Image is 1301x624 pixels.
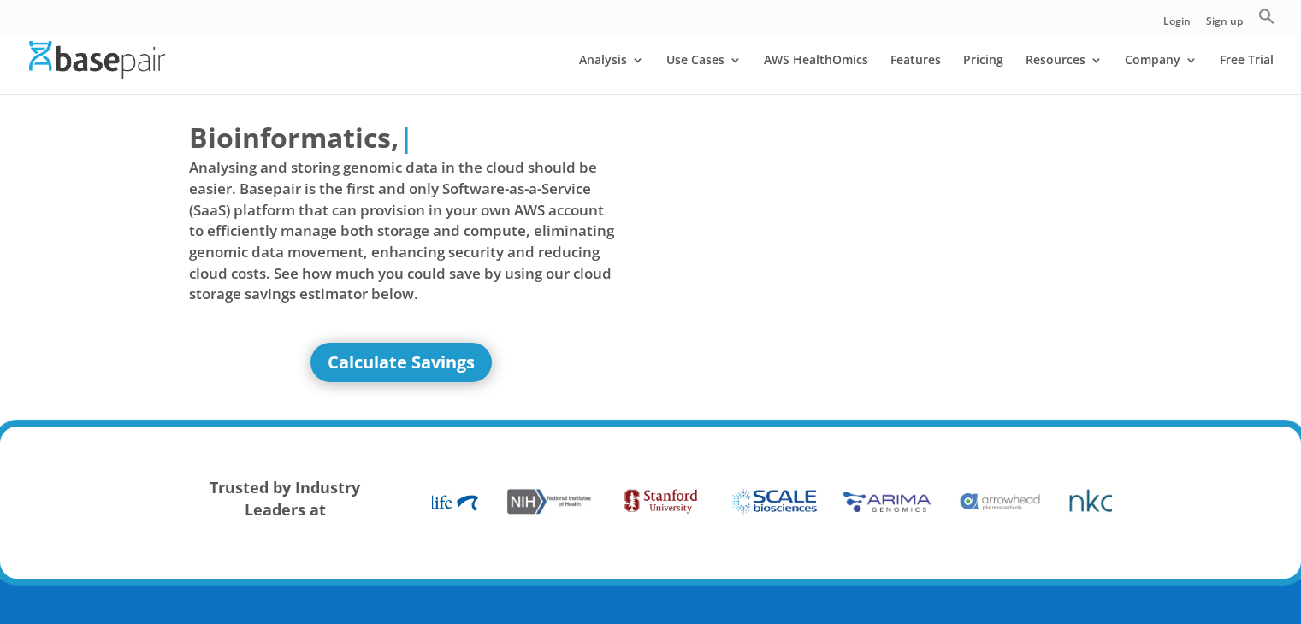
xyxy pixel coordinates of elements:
strong: Trusted by Industry Leaders at [210,477,360,520]
a: AWS HealthOmics [764,54,868,94]
iframe: Basepair - NGS Analysis Simplified [664,118,1090,357]
a: Features [890,54,941,94]
svg: Search [1258,8,1275,25]
a: Analysis [579,54,644,94]
a: Free Trial [1220,54,1274,94]
a: Company [1125,54,1198,94]
span: | [399,119,414,156]
span: Bioinformatics, [189,118,399,157]
img: Basepair [29,41,165,78]
a: Calculate Savings [310,343,492,382]
a: Login [1163,16,1191,34]
a: Sign up [1206,16,1243,34]
a: Use Cases [666,54,742,94]
span: Analysing and storing genomic data in the cloud should be easier. Basepair is the first and only ... [189,157,615,304]
a: Pricing [963,54,1003,94]
a: Resources [1026,54,1103,94]
a: Search Icon Link [1258,8,1275,34]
